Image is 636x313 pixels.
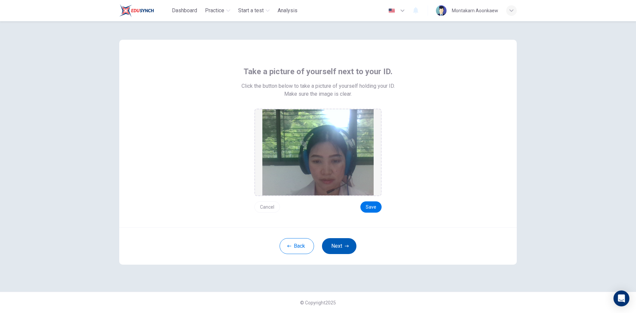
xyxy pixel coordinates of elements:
[278,7,297,15] span: Analysis
[436,5,447,16] img: Profile picture
[119,4,154,17] img: Train Test logo
[322,238,356,254] button: Next
[360,201,382,213] button: Save
[202,5,233,17] button: Practice
[262,109,374,195] img: preview screemshot
[254,201,280,213] button: Cancel
[280,238,314,254] button: Back
[284,90,352,98] span: Make sure the image is clear.
[452,7,498,15] div: Montakarn Aoonkaew
[205,7,224,15] span: Practice
[172,7,197,15] span: Dashboard
[275,5,300,17] button: Analysis
[119,4,169,17] a: Train Test logo
[243,66,393,77] span: Take a picture of yourself next to your ID.
[238,7,264,15] span: Start a test
[236,5,272,17] button: Start a test
[241,82,395,90] span: Click the button below to take a picture of yourself holding your ID.
[169,5,200,17] button: Dashboard
[300,300,336,305] span: © Copyright 2025
[388,8,396,13] img: en
[613,290,629,306] div: Open Intercom Messenger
